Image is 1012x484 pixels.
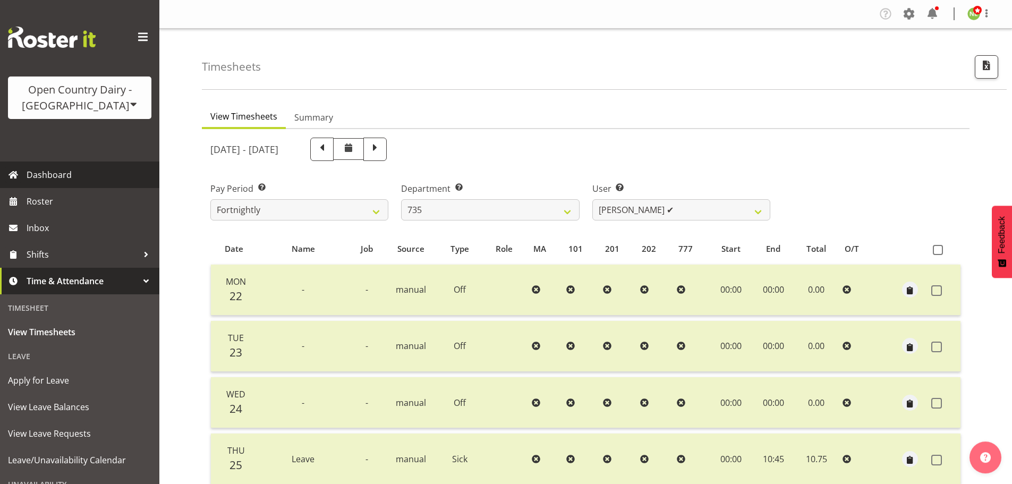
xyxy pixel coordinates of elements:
[794,265,838,316] td: 0.00
[202,61,261,73] h4: Timesheets
[361,243,373,255] span: Job
[753,265,794,316] td: 00:00
[210,182,388,195] label: Pay Period
[3,345,157,367] div: Leave
[396,397,426,409] span: manual
[229,345,242,360] span: 23
[365,453,368,465] span: -
[709,377,753,428] td: 00:00
[365,284,368,295] span: -
[845,243,859,255] span: O/T
[997,216,1007,253] span: Feedback
[396,284,426,295] span: manual
[401,182,579,195] label: Department
[450,243,469,255] span: Type
[8,452,151,468] span: Leave/Unavailability Calendar
[227,445,245,456] span: Thu
[226,276,246,287] span: Mon
[496,243,513,255] span: Role
[721,243,741,255] span: Start
[292,243,315,255] span: Name
[980,452,991,463] img: help-xxl-2.png
[396,453,426,465] span: manual
[396,340,426,352] span: manual
[302,397,304,409] span: -
[302,284,304,295] span: -
[592,182,770,195] label: User
[294,111,333,124] span: Summary
[753,377,794,428] td: 00:00
[3,447,157,473] a: Leave/Unavailability Calendar
[806,243,826,255] span: Total
[27,220,154,236] span: Inbox
[397,243,424,255] span: Source
[568,243,583,255] span: 101
[766,243,780,255] span: End
[642,243,656,255] span: 202
[3,367,157,394] a: Apply for Leave
[992,206,1012,278] button: Feedback - Show survey
[678,243,693,255] span: 777
[605,243,619,255] span: 201
[794,377,838,428] td: 0.00
[27,193,154,209] span: Roster
[975,55,998,79] button: Export CSV
[228,332,244,344] span: Tue
[8,27,96,48] img: Rosterit website logo
[27,167,154,183] span: Dashboard
[438,265,481,316] td: Off
[8,426,151,441] span: View Leave Requests
[365,397,368,409] span: -
[292,453,314,465] span: Leave
[8,372,151,388] span: Apply for Leave
[365,340,368,352] span: -
[8,324,151,340] span: View Timesheets
[794,321,838,372] td: 0.00
[210,110,277,123] span: View Timesheets
[225,243,243,255] span: Date
[438,321,481,372] td: Off
[229,401,242,416] span: 24
[438,377,481,428] td: Off
[27,273,138,289] span: Time & Attendance
[27,247,138,262] span: Shifts
[967,7,980,20] img: nicole-lloyd7454.jpg
[229,288,242,303] span: 22
[19,82,141,114] div: Open Country Dairy - [GEOGRAPHIC_DATA]
[302,340,304,352] span: -
[3,319,157,345] a: View Timesheets
[3,420,157,447] a: View Leave Requests
[753,321,794,372] td: 00:00
[210,143,278,155] h5: [DATE] - [DATE]
[8,399,151,415] span: View Leave Balances
[3,394,157,420] a: View Leave Balances
[709,321,753,372] td: 00:00
[229,457,242,472] span: 25
[533,243,546,255] span: MA
[709,265,753,316] td: 00:00
[3,297,157,319] div: Timesheet
[226,388,245,400] span: Wed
